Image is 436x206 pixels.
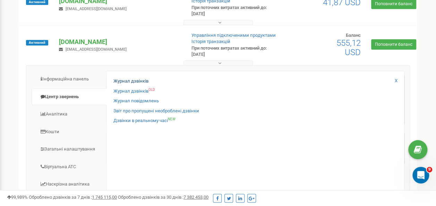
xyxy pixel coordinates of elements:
a: Центр звернень [32,88,106,105]
a: Аналiтика [32,106,106,123]
a: Наскрізна аналітика [32,176,106,193]
span: Оброблено дзвінків за 7 днів : [29,195,117,200]
span: 99,989% [7,195,28,200]
p: При поточних витратах активний до: [DATE] [191,5,280,17]
span: 9 [427,167,432,172]
a: Звіт про пропущені необроблені дзвінки [113,108,199,114]
span: Оброблено дзвінків за 30 днів : [118,195,208,200]
u: 7 382 453,00 [183,195,208,200]
p: При поточних витратах активний до: [DATE] [191,45,280,58]
span: Баланс [346,33,361,38]
span: 555,12 USD [336,38,361,57]
a: Поповнити баланс [371,39,416,50]
a: Журнал дзвінків [113,78,148,85]
sup: NEW [168,117,176,121]
a: Кошти [32,123,106,140]
span: [EMAIL_ADDRESS][DOMAIN_NAME] [66,7,127,11]
a: Загальні налаштування [32,141,106,158]
a: Дзвінки в реальному часіNEW [113,118,176,124]
a: Інформаційна панель [32,71,106,88]
a: Віртуальна АТС [32,158,106,175]
a: Журнал повідомлень [113,98,159,104]
iframe: Intercom live chat [412,167,429,183]
a: Управління підключеними продуктами [191,33,276,38]
u: 1 745 115,00 [92,195,117,200]
sup: OLD [148,88,155,92]
a: Історія транзакцій [191,39,230,44]
span: Активний [26,40,48,45]
p: [DOMAIN_NAME] [59,37,180,46]
span: [EMAIL_ADDRESS][DOMAIN_NAME] [66,47,127,52]
a: X [395,78,397,84]
a: Журнал дзвінківOLD [113,88,155,95]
